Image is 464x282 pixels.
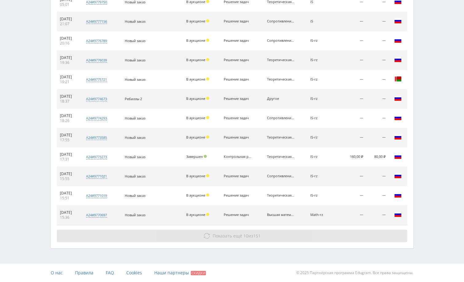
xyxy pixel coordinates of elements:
[86,19,107,24] div: a24#9777156
[125,77,145,82] span: Новый заказ
[206,77,209,80] span: Холд
[186,154,203,159] span: Завершен
[267,213,295,217] div: Высшая математика
[366,128,389,147] td: —
[191,271,206,275] span: Скидки
[366,167,389,186] td: —
[186,19,205,23] span: В аукционе
[186,174,205,178] span: В аукционе
[310,174,333,178] div: IS-rz
[366,31,389,51] td: —
[206,194,209,197] span: Холд
[75,264,93,282] a: Правила
[186,193,205,198] span: В аукционе
[86,174,107,179] div: a24#9771021
[60,94,77,99] div: [DATE]
[154,270,189,276] span: Наши партнеры
[186,38,205,43] span: В аукционе
[310,194,333,198] div: IS-rz
[394,211,402,218] img: rus.png
[336,147,366,167] td: 160,00 ₽
[186,57,205,62] span: В аукционе
[206,135,209,139] span: Холд
[213,233,261,239] span: из
[394,133,402,141] img: rus.png
[126,270,142,276] span: Cookies
[186,77,205,81] span: В аукционе
[60,196,77,201] div: 15:51
[60,60,77,65] div: 19:36
[86,77,107,82] div: a24#9775721
[86,96,107,101] div: a24#9774673
[310,58,333,62] div: IS-rz
[394,172,402,179] img: rus.png
[366,186,389,206] td: —
[125,96,142,101] span: Ребиллы 2
[366,109,389,128] td: —
[310,77,333,81] div: IS-rz
[267,77,295,81] div: Теоретическая механика
[267,19,295,23] div: Сопротивление материалов
[106,270,114,276] span: FAQ
[394,191,402,199] img: rus.png
[366,51,389,70] td: —
[235,264,413,282] div: © 2025 Партнёрская программа Edugram. Все права защищены.
[267,116,295,120] div: Сопротивление материалов
[224,97,251,101] div: Решение задач
[206,97,209,100] span: Холд
[394,17,402,25] img: rus.png
[60,215,77,220] div: 15:36
[206,116,209,119] span: Холд
[336,186,366,206] td: —
[224,174,251,178] div: Решение задач
[60,17,77,22] div: [DATE]
[86,155,107,159] div: a24#9773273
[60,113,77,118] div: [DATE]
[186,96,205,101] span: В аукционе
[224,77,251,81] div: Решение задач
[243,233,248,239] span: 10
[60,152,77,157] div: [DATE]
[60,138,77,143] div: 17:55
[125,174,145,178] span: Новый заказ
[366,206,389,225] td: —
[394,37,402,44] img: rus.png
[366,147,389,167] td: 80,00 ₽
[336,128,366,147] td: —
[60,171,77,176] div: [DATE]
[86,58,107,63] div: a24#9776039
[125,213,145,217] span: Новый заказ
[394,95,402,102] img: rus.png
[336,89,366,109] td: —
[310,135,333,139] div: IS-rz
[206,39,209,42] span: Холд
[126,264,142,282] a: Cookies
[336,206,366,225] td: —
[366,12,389,31] td: —
[224,116,251,120] div: Решение задач
[125,38,145,43] span: Новый заказ
[86,116,107,121] div: a24#9774293
[394,153,402,160] img: rus.png
[366,70,389,89] td: —
[267,194,295,198] div: Теоретическая механика
[206,174,209,177] span: Холд
[336,31,366,51] td: —
[267,135,295,139] div: Теоретическая механика
[310,155,333,159] div: IS-rz
[336,12,366,31] td: —
[51,264,63,282] a: О нас
[310,116,333,120] div: IS-rz
[224,19,251,23] div: Решение задач
[204,155,207,158] span: Подтвержден
[336,167,366,186] td: —
[206,19,209,22] span: Холд
[394,114,402,121] img: rus.png
[60,36,77,41] div: [DATE]
[60,22,77,26] div: 21:07
[125,58,145,62] span: Новый заказ
[206,58,209,61] span: Холд
[224,39,251,43] div: Решение задач
[125,155,145,159] span: Новый заказ
[267,39,295,43] div: Сопротивление материалов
